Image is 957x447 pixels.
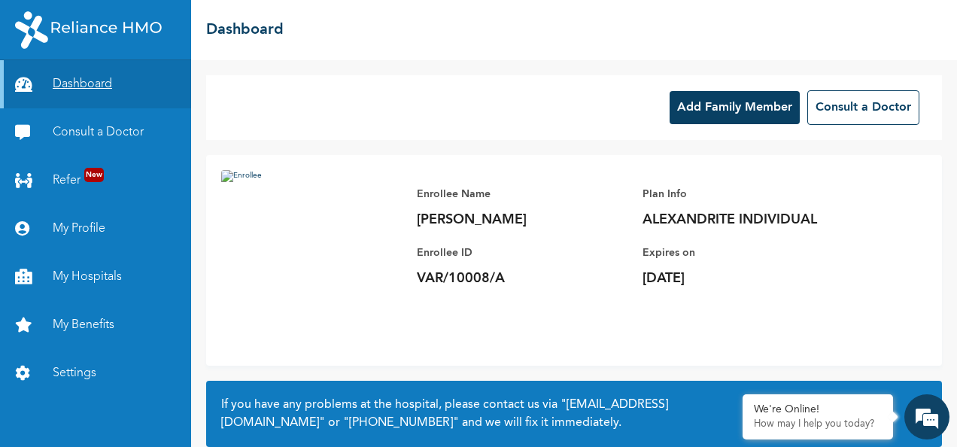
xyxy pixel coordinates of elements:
button: Consult a Doctor [807,90,919,125]
p: VAR/10008/A [417,269,627,287]
img: RelianceHMO's Logo [15,11,162,49]
p: ALEXANDRITE INDIVIDUAL [643,211,853,229]
h2: Dashboard [206,19,284,41]
p: Plan Info [643,185,853,203]
p: Expires on [643,244,853,262]
p: Enrollee Name [417,185,627,203]
p: How may I help you today? [754,418,882,430]
p: Enrollee ID [417,244,627,262]
p: [PERSON_NAME] [417,211,627,229]
img: Enrollee [221,170,402,351]
h2: If you have any problems at the hospital, please contact us via or and we will fix it immediately. [221,396,927,432]
a: "[PHONE_NUMBER]" [343,417,459,429]
button: Add Family Member [670,91,800,124]
span: New [84,168,104,182]
div: We're Online! [754,403,882,416]
p: [DATE] [643,269,853,287]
